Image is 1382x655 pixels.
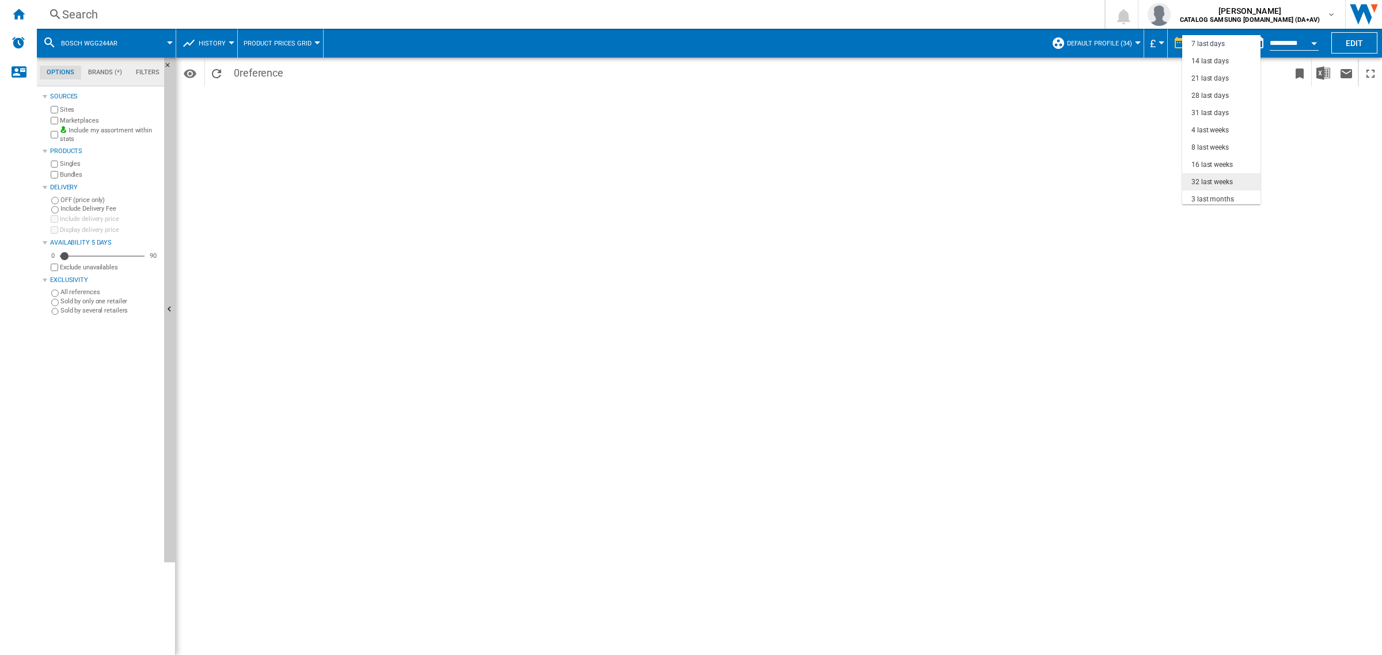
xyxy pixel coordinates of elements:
[1191,39,1225,49] div: 7 last days
[1191,91,1229,101] div: 28 last days
[1191,125,1229,135] div: 4 last weeks
[1191,143,1229,153] div: 8 last weeks
[1191,56,1229,66] div: 14 last days
[1191,177,1233,187] div: 32 last weeks
[1191,74,1229,83] div: 21 last days
[1191,195,1234,204] div: 3 last months
[1191,160,1233,170] div: 16 last weeks
[1191,108,1229,118] div: 31 last days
